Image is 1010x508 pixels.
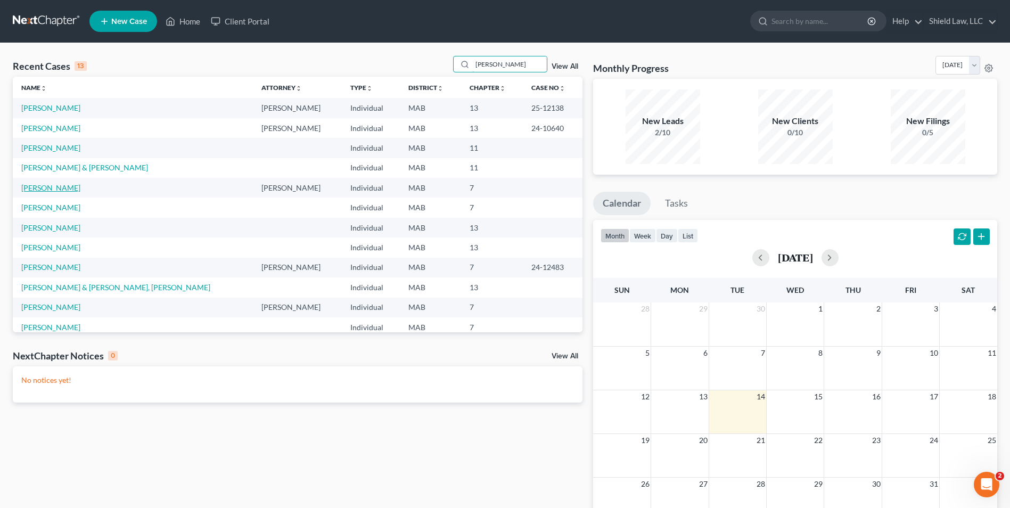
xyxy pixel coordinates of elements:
a: [PERSON_NAME] & [PERSON_NAME] [21,163,148,172]
a: Chapterunfold_more [470,84,506,92]
span: 22 [813,434,824,447]
a: Calendar [593,192,651,215]
span: Sat [962,285,975,294]
td: 13 [461,118,523,138]
h2: [DATE] [778,252,813,263]
td: 25-12138 [523,98,582,118]
td: Individual [342,98,400,118]
a: View All [552,63,578,70]
i: unfold_more [295,85,302,92]
td: Individual [342,277,400,297]
span: 2 [875,302,882,315]
td: MAB [400,298,461,317]
div: 13 [75,61,87,71]
td: Individual [342,178,400,198]
span: Mon [670,285,689,294]
a: [PERSON_NAME] [21,203,80,212]
a: [PERSON_NAME] [21,302,80,312]
button: month [601,228,629,243]
span: Wed [786,285,804,294]
i: unfold_more [40,85,47,92]
td: 13 [461,277,523,297]
td: MAB [400,138,461,158]
a: Client Portal [206,12,275,31]
a: Attorneyunfold_more [261,84,302,92]
td: Individual [342,138,400,158]
i: unfold_more [499,85,506,92]
div: NextChapter Notices [13,349,118,362]
a: [PERSON_NAME] [21,223,80,232]
input: Search by name... [771,11,869,31]
a: Case Nounfold_more [531,84,565,92]
span: 23 [871,434,882,447]
span: 3 [933,302,939,315]
button: day [656,228,678,243]
span: 1 [817,302,824,315]
td: 13 [461,218,523,237]
td: [PERSON_NAME] [253,298,342,317]
td: MAB [400,258,461,277]
td: Individual [342,198,400,217]
i: unfold_more [366,85,373,92]
td: Individual [342,258,400,277]
span: 25 [987,434,997,447]
td: MAB [400,98,461,118]
button: week [629,228,656,243]
a: [PERSON_NAME] [21,323,80,332]
span: 12 [640,390,651,403]
a: Tasks [655,192,697,215]
a: Help [887,12,923,31]
span: 21 [756,434,766,447]
span: 27 [698,478,709,490]
i: unfold_more [559,85,565,92]
a: [PERSON_NAME] [21,143,80,152]
a: View All [552,353,578,360]
a: Districtunfold_more [408,84,444,92]
td: Individual [342,298,400,317]
td: 11 [461,138,523,158]
div: 0/5 [891,127,965,138]
a: Home [160,12,206,31]
span: 28 [756,478,766,490]
a: [PERSON_NAME] [21,124,80,133]
span: 24 [929,434,939,447]
span: 26 [640,478,651,490]
td: MAB [400,218,461,237]
span: 8 [817,347,824,359]
td: MAB [400,317,461,337]
div: 2/10 [626,127,700,138]
td: MAB [400,277,461,297]
td: 24-12483 [523,258,582,277]
span: 30 [756,302,766,315]
div: Recent Cases [13,60,87,72]
span: 30 [871,478,882,490]
div: New Leads [626,115,700,127]
td: 7 [461,258,523,277]
span: 6 [702,347,709,359]
td: 7 [461,178,523,198]
iframe: Intercom live chat [974,472,999,497]
span: 9 [875,347,882,359]
a: Nameunfold_more [21,84,47,92]
td: 13 [461,98,523,118]
td: [PERSON_NAME] [253,178,342,198]
td: 11 [461,158,523,178]
td: 7 [461,298,523,317]
td: Individual [342,317,400,337]
span: 4 [991,302,997,315]
a: Typeunfold_more [350,84,373,92]
span: 16 [871,390,882,403]
td: Individual [342,237,400,257]
span: Tue [730,285,744,294]
a: [PERSON_NAME] & [PERSON_NAME], [PERSON_NAME] [21,283,210,292]
span: 15 [813,390,824,403]
td: Individual [342,118,400,138]
a: [PERSON_NAME] [21,263,80,272]
div: 0/10 [758,127,833,138]
span: New Case [111,18,147,26]
td: 24-10640 [523,118,582,138]
span: 20 [698,434,709,447]
div: New Clients [758,115,833,127]
span: Sun [614,285,630,294]
span: 17 [929,390,939,403]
